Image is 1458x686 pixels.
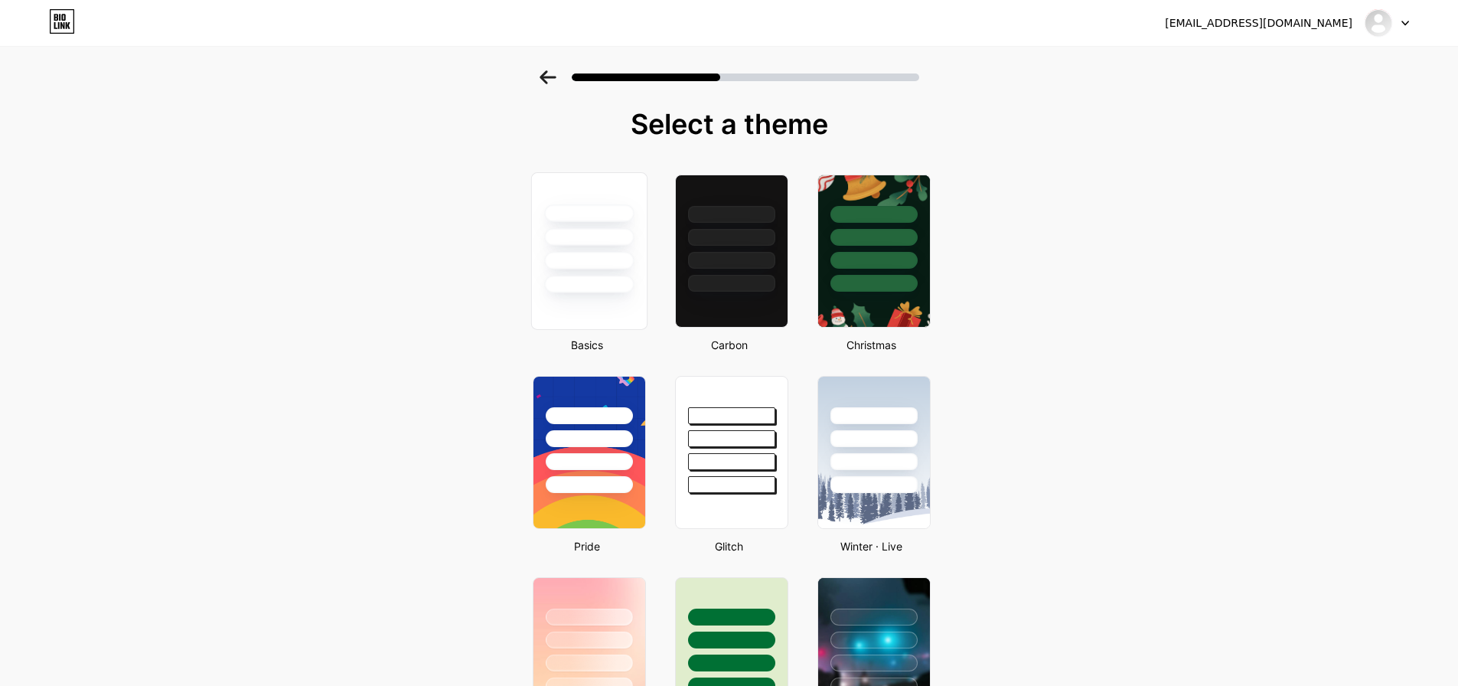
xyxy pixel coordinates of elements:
div: Winter · Live [813,538,931,554]
div: Select a theme [527,109,932,139]
div: [EMAIL_ADDRESS][DOMAIN_NAME] [1165,15,1352,31]
img: Donami Casa [1364,8,1393,38]
div: Pride [528,538,646,554]
div: Glitch [670,538,788,554]
div: Christmas [813,337,931,353]
div: Carbon [670,337,788,353]
div: Basics [528,337,646,353]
